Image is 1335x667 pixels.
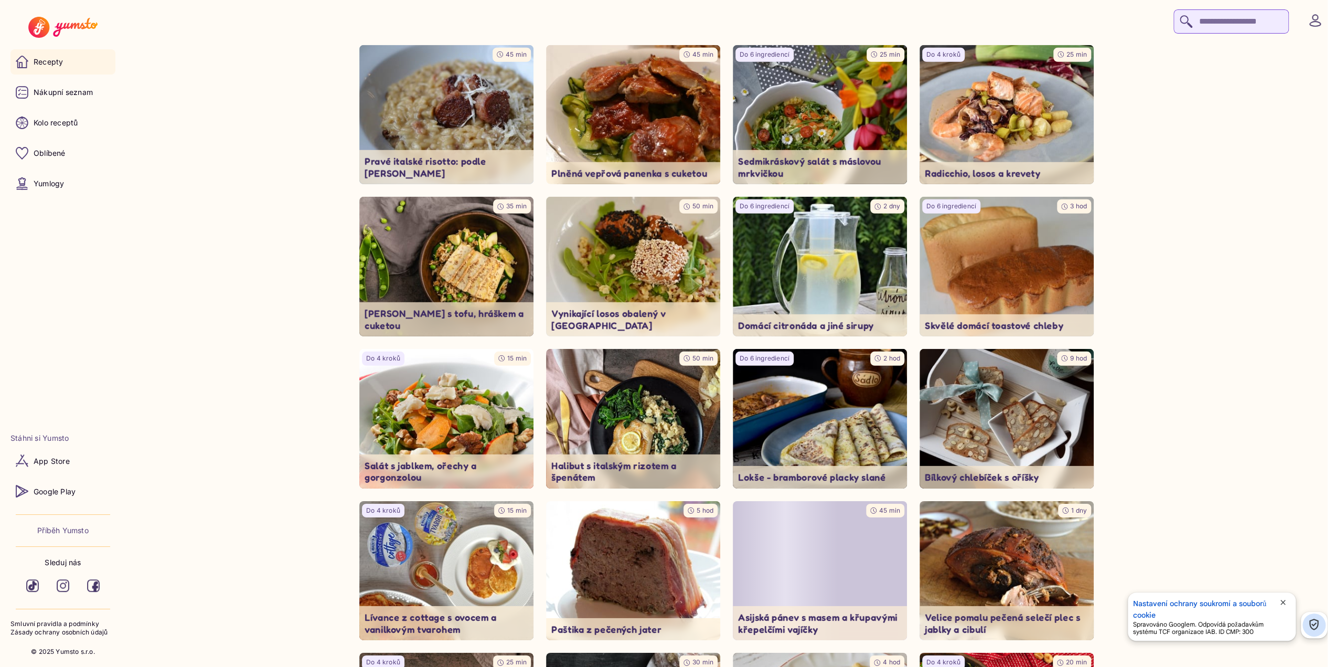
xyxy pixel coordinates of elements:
a: Zásady ochrany osobních údajů [10,628,115,637]
p: Plněná vepřová panenka s cuketou [551,167,715,179]
a: undefined50 minVynikající losos obalený v [GEOGRAPHIC_DATA] [546,197,720,336]
a: Kolo receptů [10,110,115,135]
a: undefined1 dnyVelice pomalu pečená selečí plec s jablky a cibulí [920,501,1094,641]
span: 15 min [507,354,527,362]
p: Salát s jablkem, ořechy a gorgonzolou [365,460,528,483]
img: undefined [733,45,907,185]
a: undefinedDo 6 ingrediencí2 dnyDomácí citronáda a jiné sirupy [733,197,907,336]
a: undefined45 minPlněná vepřová panenka s cuketou [546,45,720,185]
span: 1 dny [1071,506,1087,514]
p: Sleduj nás [45,557,81,568]
img: undefined [359,501,533,641]
a: undefinedDo 4 kroků15 minSalát s jablkem, ořechy a gorgonzolou [359,349,533,489]
span: Loading content [733,501,907,641]
a: undefined35 min[PERSON_NAME] s tofu, hráškem a cuketou [359,197,533,336]
p: Nákupní seznam [34,87,93,98]
a: Google Play [10,479,115,504]
p: Do 4 kroků [366,658,400,667]
a: undefinedDo 6 ingrediencí3 hodSkvělé domácí toastové chleby [920,197,1094,336]
p: Do 4 kroků [926,50,960,59]
p: © 2025 Yumsto s.r.o. [31,648,95,657]
span: 45 min [879,506,900,514]
span: 5 hod [697,506,713,514]
p: Yumlogy [34,178,64,189]
span: 4 hod [883,658,900,666]
li: Stáhni si Yumsto [10,433,115,443]
span: 2 dny [883,202,900,210]
p: Domácí citronáda a jiné sirupy [738,320,902,332]
p: Do 4 kroků [926,658,960,667]
p: Do 6 ingrediencí [740,202,789,211]
a: undefinedDo 6 ingrediencí2 hodLokše - bramborové placky slané [733,349,907,489]
a: undefinedDo 4 kroků25 minRadicchio, losos a krevety [920,45,1094,185]
p: Do 4 kroků [366,354,400,363]
a: undefined45 minPravé italské risotto: podle [PERSON_NAME] [359,45,533,185]
p: App Store [34,456,70,467]
p: Paštika z pečených jater [551,623,715,636]
span: 50 min [692,354,713,362]
p: Pravé italské risotto: podle [PERSON_NAME] [365,155,528,179]
span: 25 min [880,50,900,58]
p: Asijská pánev s masem a křupavými křepelčími vajíčky [738,611,902,635]
a: Smluvní pravidla a podmínky [10,620,115,629]
p: Do 4 kroků [366,506,400,515]
span: 9 hod [1070,354,1087,362]
a: Příběh Yumsto [37,525,89,536]
span: 45 min [506,50,527,58]
a: Yumlogy [10,171,115,196]
p: Recepty [34,57,63,67]
a: undefined5 hodPaštika z pečených jater [546,501,720,641]
a: Recepty [10,49,115,75]
p: Kolo receptů [34,118,78,128]
div: Loading image [733,501,907,641]
p: Do 6 ingrediencí [926,202,976,211]
span: 2 hod [883,354,900,362]
a: undefined50 minHalibut s italským rizotem a špenátem [546,349,720,489]
p: Oblíbené [34,148,66,158]
p: Sedmikráskový salát s máslovou mrkvičkou [738,155,902,179]
img: undefined [546,45,720,185]
p: Halibut s italským rizotem a špenátem [551,460,715,483]
p: Do 6 ingrediencí [740,50,789,59]
p: Skvělé domácí toastové chleby [925,320,1088,332]
p: [PERSON_NAME] s tofu, hráškem a cuketou [365,308,528,331]
img: undefined [733,349,907,489]
span: 25 min [1066,50,1087,58]
a: Loading image45 minAsijská pánev s masem a křupavými křepelčími vajíčky [733,501,907,641]
img: undefined [920,349,1094,489]
p: Lívance z cottage s ovocem a vanilkovým tvarohem [365,611,528,635]
span: 15 min [507,506,527,514]
img: undefined [546,349,720,489]
img: undefined [359,45,533,185]
img: Yumsto logo [28,17,97,38]
span: 25 min [506,658,527,666]
p: Radicchio, losos a krevety [925,167,1088,179]
span: 20 min [1066,658,1087,666]
p: Velice pomalu pečená selečí plec s jablky a cibulí [925,611,1088,635]
a: App Store [10,448,115,473]
span: 50 min [692,202,713,210]
a: undefined9 hodBílkový chlebíček s oříšky [920,349,1094,489]
span: 30 min [692,658,713,666]
p: Vynikající losos obalený v [GEOGRAPHIC_DATA] [551,308,715,331]
a: Oblíbené [10,141,115,166]
span: 45 min [692,50,713,58]
img: undefined [359,349,533,489]
p: Bílkový chlebíček s oříšky [925,471,1088,483]
span: 35 min [506,202,527,210]
a: undefinedDo 6 ingrediencí25 minSedmikráskový salát s máslovou mrkvičkou [733,45,907,185]
p: Do 6 ingrediencí [740,354,789,363]
img: undefined [359,197,533,336]
p: Lokše - bramborové placky slané [738,471,902,483]
img: undefined [920,45,1094,185]
img: undefined [920,197,1094,336]
img: undefined [920,501,1094,641]
span: 3 hod [1070,202,1087,210]
img: undefined [546,197,720,336]
a: undefinedDo 4 kroků15 minLívance z cottage s ovocem a vanilkovým tvarohem [359,501,533,641]
a: Nákupní seznam [10,80,115,105]
img: undefined [733,197,907,336]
